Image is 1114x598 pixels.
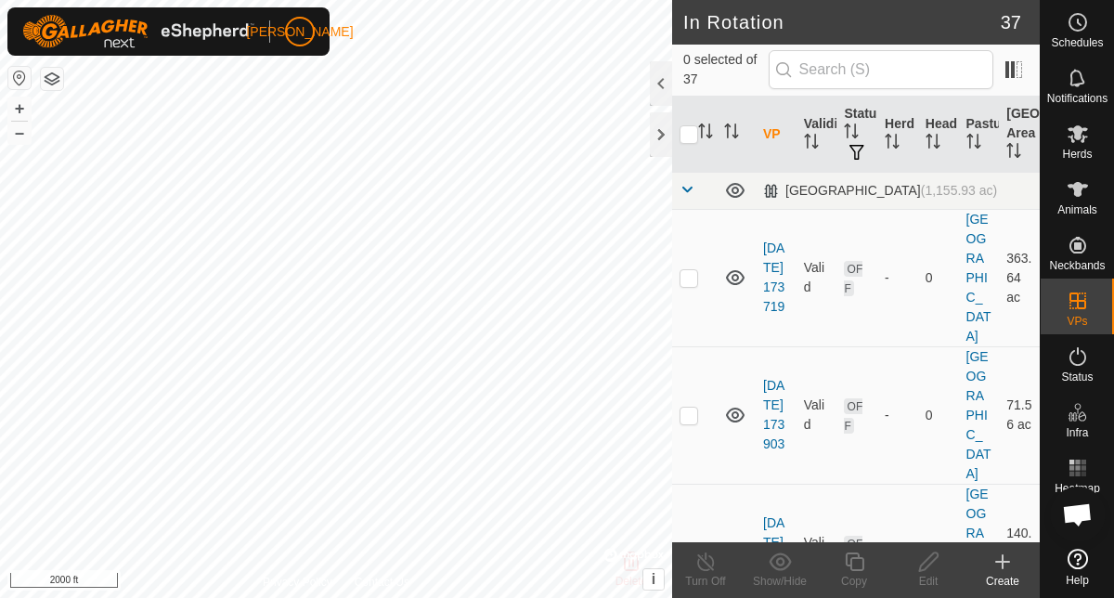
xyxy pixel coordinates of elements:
span: Schedules [1051,37,1103,48]
span: Infra [1066,427,1088,438]
div: Show/Hide [743,573,817,590]
td: 71.56 ac [999,346,1040,484]
p-sorticon: Activate to sort [724,126,739,141]
p-sorticon: Activate to sort [698,126,713,141]
button: i [643,569,664,590]
div: Create [965,573,1040,590]
span: 0 selected of 37 [683,50,769,89]
span: OFF [844,536,862,571]
span: [PERSON_NAME] [246,22,353,42]
span: Neckbands [1049,260,1105,271]
div: Turn Off [668,573,743,590]
th: VP [756,97,797,173]
span: Heatmap [1055,483,1100,494]
span: 37 [1001,8,1021,36]
td: 0 [918,346,959,484]
span: Notifications [1047,93,1108,104]
div: - [885,406,911,425]
button: – [8,122,31,144]
p-sorticon: Activate to sort [885,136,900,151]
span: Herds [1062,149,1092,160]
button: Reset Map [8,67,31,89]
a: Open chat [1050,487,1106,542]
th: Pasture [959,97,1000,173]
div: Edit [891,573,965,590]
span: VPs [1067,316,1087,327]
td: Valid [797,346,837,484]
th: Head [918,97,959,173]
span: i [652,571,655,587]
span: (1,155.93 ac) [921,183,998,198]
span: Status [1061,371,1093,383]
a: [GEOGRAPHIC_DATA] [966,212,991,344]
th: Herd [877,97,918,173]
div: - [885,268,911,288]
div: Copy [817,573,891,590]
td: 0 [918,209,959,346]
a: [GEOGRAPHIC_DATA] [966,349,991,481]
button: + [8,97,31,120]
span: Animals [1057,204,1097,215]
p-sorticon: Activate to sort [926,136,940,151]
a: [DATE] 173903 [763,378,784,451]
p-sorticon: Activate to sort [966,136,981,151]
th: Validity [797,97,837,173]
a: [DATE] 173939 [763,515,784,589]
p-sorticon: Activate to sort [1006,146,1021,161]
h2: In Rotation [683,11,1001,33]
a: [DATE] 173719 [763,240,784,314]
th: Status [836,97,877,173]
a: Privacy Policy [263,574,332,591]
p-sorticon: Activate to sort [804,136,819,151]
td: 363.64 ac [999,209,1040,346]
span: OFF [844,261,862,296]
span: OFF [844,398,862,434]
a: Help [1041,541,1114,593]
p-sorticon: Activate to sort [844,126,859,141]
td: Valid [797,209,837,346]
th: [GEOGRAPHIC_DATA] Area [999,97,1040,173]
input: Search (S) [769,50,993,89]
a: Contact Us [355,574,409,591]
span: Help [1066,575,1089,586]
div: [GEOGRAPHIC_DATA] [763,183,997,199]
button: Map Layers [41,68,63,90]
img: Gallagher Logo [22,15,254,48]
